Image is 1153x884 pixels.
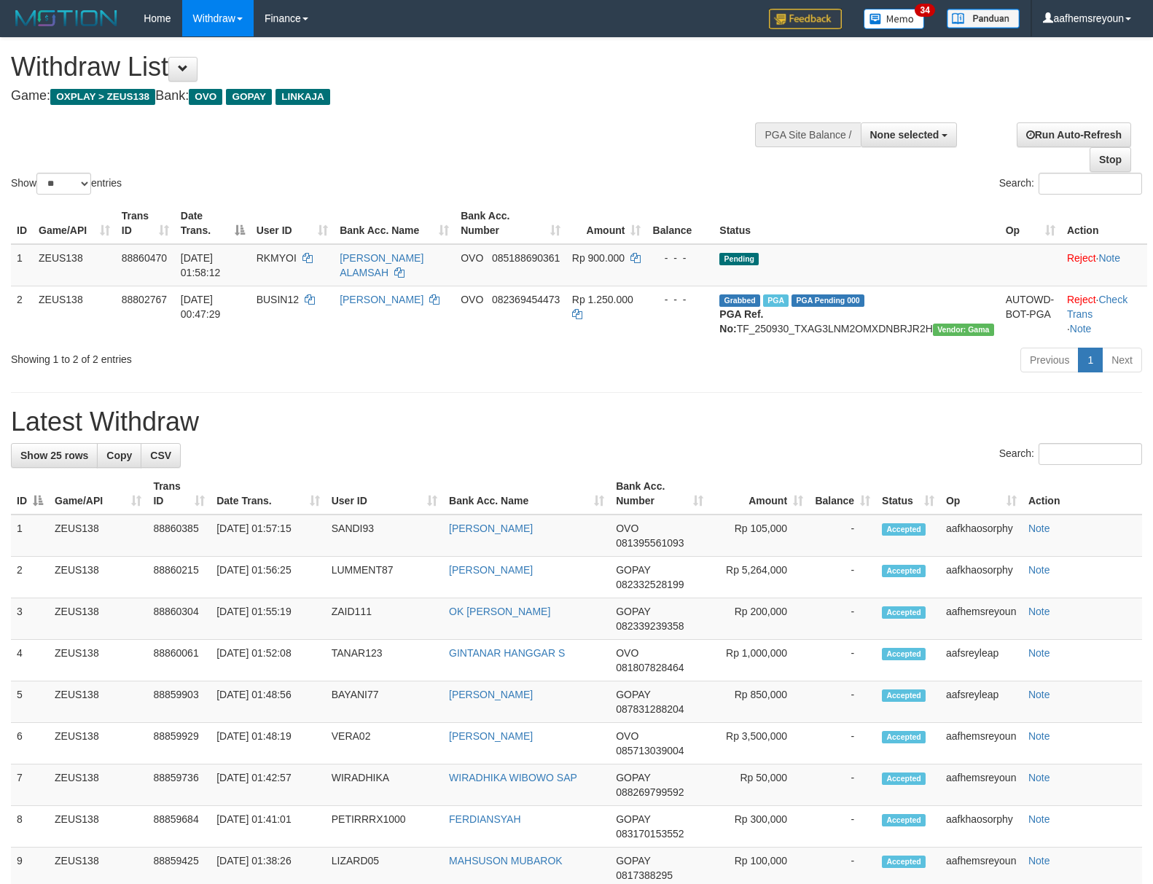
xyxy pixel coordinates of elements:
[326,640,443,681] td: TANAR123
[11,286,33,342] td: 2
[443,473,610,515] th: Bank Acc. Name: activate to sort column ascending
[49,557,147,598] td: ZEUS138
[940,764,1023,806] td: aafhemsreyoun
[226,89,272,105] span: GOPAY
[1070,323,1092,335] a: Note
[616,579,684,590] span: Copy 082332528199 to clipboard
[326,598,443,640] td: ZAID111
[49,806,147,848] td: ZEUS138
[11,89,754,103] h4: Game: Bank:
[616,772,650,783] span: GOPAY
[334,203,455,244] th: Bank Acc. Name: activate to sort column ascending
[11,557,49,598] td: 2
[11,473,49,515] th: ID: activate to sort column descending
[147,557,211,598] td: 88860215
[449,813,521,825] a: FERDIANSYAH
[792,294,864,307] span: PGA Pending
[33,244,116,286] td: ZEUS138
[572,252,625,264] span: Rp 900.000
[211,515,326,557] td: [DATE] 01:57:15
[809,515,876,557] td: -
[49,598,147,640] td: ZEUS138
[211,681,326,723] td: [DATE] 01:48:56
[870,129,939,141] span: None selected
[882,731,926,743] span: Accepted
[49,473,147,515] th: Game/API: activate to sort column ascending
[116,203,175,244] th: Trans ID: activate to sort column ascending
[616,855,650,867] span: GOPAY
[709,515,809,557] td: Rp 105,000
[1067,252,1096,264] a: Reject
[11,407,1142,437] h1: Latest Withdraw
[20,450,88,461] span: Show 25 rows
[876,473,940,515] th: Status: activate to sort column ascending
[616,745,684,756] span: Copy 085713039004 to clipboard
[709,806,809,848] td: Rp 300,000
[940,598,1023,640] td: aafhemsreyoun
[147,598,211,640] td: 88860304
[646,203,714,244] th: Balance
[940,515,1023,557] td: aafkhaosorphy
[449,730,533,742] a: [PERSON_NAME]
[1028,523,1050,534] a: Note
[211,806,326,848] td: [DATE] 01:41:01
[340,294,423,305] a: [PERSON_NAME]
[326,473,443,515] th: User ID: activate to sort column ascending
[809,681,876,723] td: -
[11,598,49,640] td: 3
[1028,855,1050,867] a: Note
[652,251,708,265] div: - - -
[1017,122,1131,147] a: Run Auto-Refresh
[940,640,1023,681] td: aafsreyleap
[211,557,326,598] td: [DATE] 01:56:25
[940,473,1023,515] th: Op: activate to sort column ascending
[709,681,809,723] td: Rp 850,000
[1028,813,1050,825] a: Note
[616,730,638,742] span: OVO
[326,515,443,557] td: SANDI93
[1039,173,1142,195] input: Search:
[915,4,934,17] span: 34
[719,294,760,307] span: Grabbed
[11,173,122,195] label: Show entries
[882,772,926,785] span: Accepted
[1039,443,1142,465] input: Search:
[147,640,211,681] td: 88860061
[449,772,577,783] a: WIRADHIKA WIBOWO SAP
[616,564,650,576] span: GOPAY
[616,523,638,534] span: OVO
[181,294,221,320] span: [DATE] 00:47:29
[882,814,926,826] span: Accepted
[1020,348,1079,372] a: Previous
[616,813,650,825] span: GOPAY
[566,203,647,244] th: Amount: activate to sort column ascending
[326,806,443,848] td: PETIRRRX1000
[147,723,211,764] td: 88859929
[1061,286,1147,342] td: · ·
[449,647,565,659] a: GINTANAR HANGGAR S
[449,855,563,867] a: MAHSUSON MUBAROK
[882,856,926,868] span: Accepted
[257,252,297,264] span: RKMYOI
[147,515,211,557] td: 88860385
[719,253,759,265] span: Pending
[11,764,49,806] td: 7
[1067,294,1096,305] a: Reject
[882,648,926,660] span: Accepted
[755,122,860,147] div: PGA Site Balance /
[340,252,423,278] a: [PERSON_NAME] ALAMSAH
[49,764,147,806] td: ZEUS138
[709,473,809,515] th: Amount: activate to sort column ascending
[122,252,167,264] span: 88860470
[1028,606,1050,617] a: Note
[11,806,49,848] td: 8
[1000,203,1061,244] th: Op: activate to sort column ascending
[861,122,958,147] button: None selected
[1023,473,1142,515] th: Action
[709,640,809,681] td: Rp 1,000,000
[11,515,49,557] td: 1
[1078,348,1103,372] a: 1
[1028,772,1050,783] a: Note
[616,828,684,840] span: Copy 083170153552 to clipboard
[1028,564,1050,576] a: Note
